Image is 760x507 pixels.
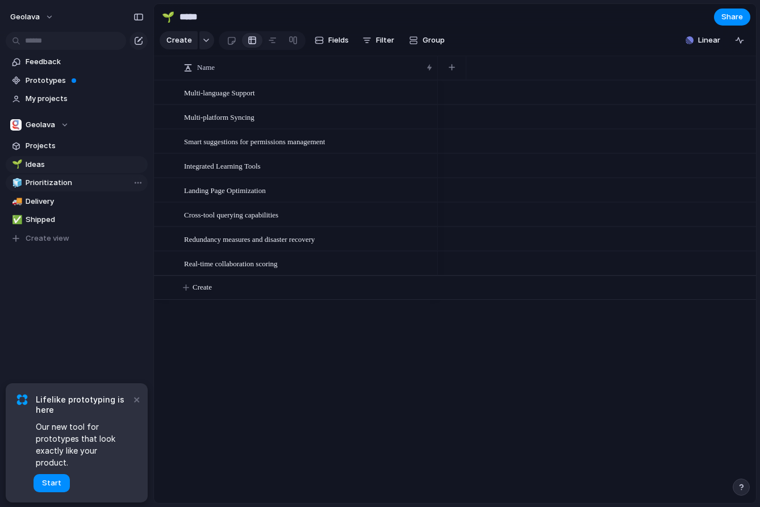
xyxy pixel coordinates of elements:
div: 🧊 [12,177,20,190]
button: Group [403,31,450,49]
button: 🌱 [10,159,22,170]
button: 🚚 [10,196,22,207]
span: Redundancy measures and disaster recovery [184,232,315,245]
button: Share [714,9,750,26]
span: Lifelike prototyping is here [36,395,131,415]
button: ✅ [10,214,22,225]
span: Ideas [26,159,144,170]
button: Fields [310,31,353,49]
span: Create view [26,233,69,244]
div: 🌱 [162,9,174,24]
button: Dismiss [130,392,143,406]
a: 🚚Delivery [6,193,148,210]
button: Linear [681,32,725,49]
span: Feedback [26,56,144,68]
span: Filter [376,35,394,46]
span: Shipped [26,214,144,225]
span: Name [197,62,215,73]
span: Prioritization [26,177,144,188]
span: Our new tool for prototypes that look exactly like your product. [36,421,131,468]
a: ✅Shipped [6,211,148,228]
span: Real-time collaboration scoring [184,257,278,270]
span: My projects [26,93,144,104]
span: Create [193,282,212,293]
span: Integrated Learning Tools [184,159,261,172]
span: Prototypes [26,75,144,86]
span: Start [42,477,61,489]
div: ✅ [12,213,20,227]
span: Landing Page Optimization [184,183,266,196]
span: Create [166,35,192,46]
span: Smart suggestions for permissions management [184,135,325,148]
button: Geolava [6,116,148,133]
button: Start [34,474,70,492]
span: Fields [328,35,349,46]
span: Delivery [26,196,144,207]
button: 🧊 [10,177,22,188]
span: Projects [26,140,144,152]
a: My projects [6,90,148,107]
span: Linear [698,35,720,46]
span: Cross-tool querying capabilities [184,208,278,221]
a: Projects [6,137,148,154]
a: Feedback [6,53,148,70]
a: 🌱Ideas [6,156,148,173]
button: 🌱 [159,8,177,26]
button: Geolava [5,8,60,26]
button: Filter [358,31,399,49]
span: Share [721,11,743,23]
a: Prototypes [6,72,148,89]
span: Geolava [26,119,55,131]
span: Multi-platform Syncing [184,110,254,123]
div: 🚚 [12,195,20,208]
span: Multi-language Support [184,86,255,99]
span: Geolava [10,11,40,23]
a: 🧊Prioritization [6,174,148,191]
div: 🌱 [12,158,20,171]
span: Group [423,35,445,46]
button: Create view [6,230,148,247]
button: Create [160,31,198,49]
